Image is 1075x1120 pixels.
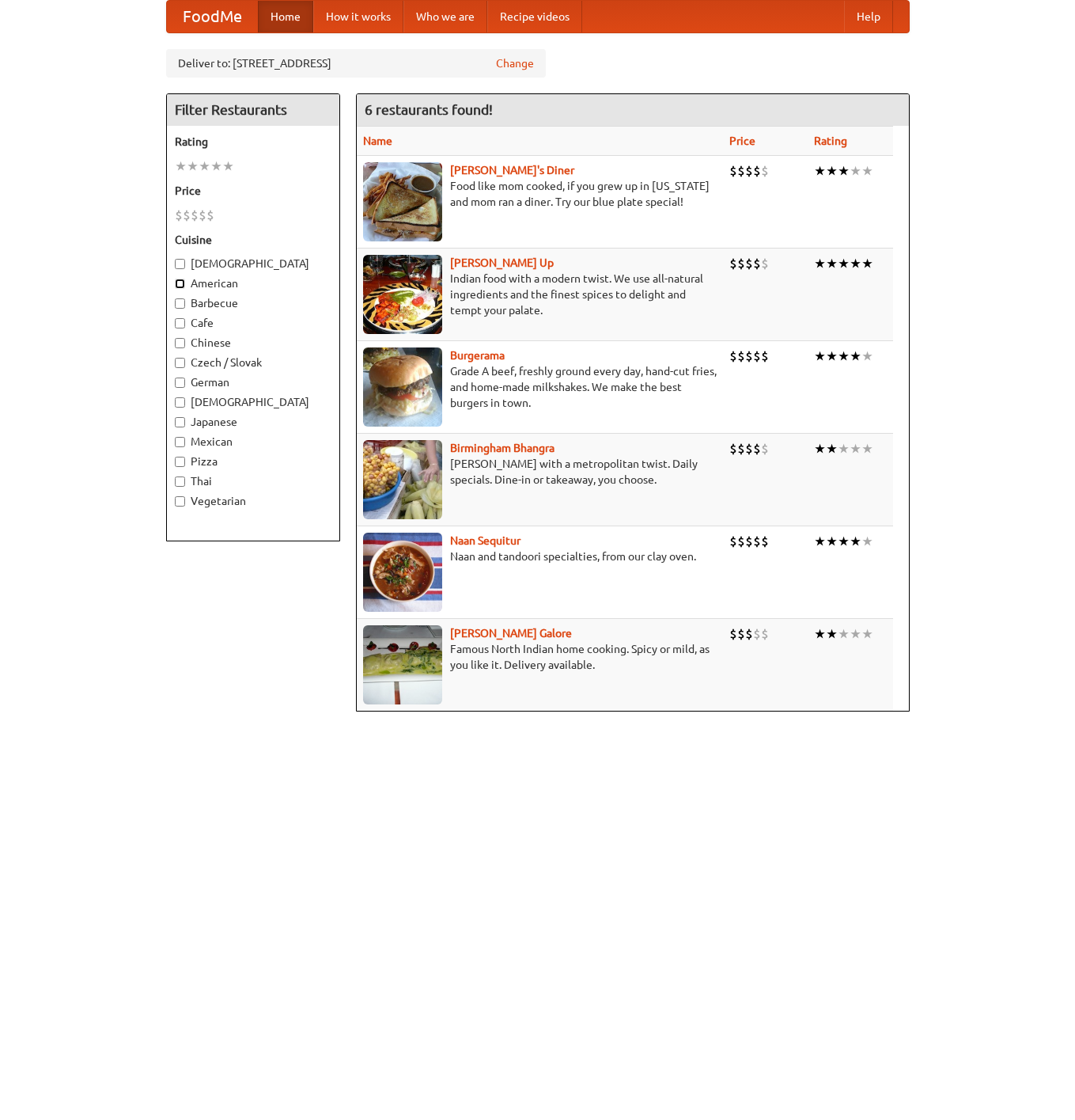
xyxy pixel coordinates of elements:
[175,473,331,489] label: Thai
[175,457,185,467] input: Pizza
[210,158,222,175] li: ★
[363,456,717,488] p: [PERSON_NAME] with a metropolitan twist. Daily specials. Dine-in or takeaway, you choose.
[737,533,745,550] li: $
[258,1,313,32] a: Home
[363,178,717,210] p: Food like mom cooked, if you grew up in [US_STATE] and mom ran a diner. Try our blue plate special!
[175,207,183,224] li: $
[826,162,838,180] li: ★
[850,162,861,180] li: ★
[450,627,572,640] a: [PERSON_NAME] Galore
[175,417,185,427] input: Japanese
[365,102,493,117] ng-pluralize: 6 restaurants found!
[850,347,861,365] li: ★
[729,255,737,272] li: $
[753,533,761,550] li: $
[761,440,769,457] li: $
[745,255,753,272] li: $
[363,641,717,673] p: Famous North Indian home cooking. Spicy or mild, as you like it. Delivery available.
[175,434,331,450] label: Mexican
[850,255,861,272] li: ★
[861,162,873,180] li: ★
[838,255,850,272] li: ★
[745,440,753,457] li: $
[175,397,185,408] input: [DEMOGRAPHIC_DATA]
[496,55,534,71] a: Change
[175,259,185,269] input: [DEMOGRAPHIC_DATA]
[814,625,826,643] li: ★
[814,347,826,365] li: ★
[826,347,838,365] li: ★
[753,162,761,180] li: $
[167,94,339,126] h4: Filter Restaurants
[861,533,873,550] li: ★
[175,256,331,271] label: [DEMOGRAPHIC_DATA]
[761,347,769,365] li: $
[175,158,187,175] li: ★
[850,533,861,550] li: ★
[861,440,873,457] li: ★
[167,1,258,32] a: FoodMe
[363,162,442,241] img: sallys.jpg
[363,549,717,564] p: Naan and tandoori specialties, from our clay oven.
[450,256,554,269] a: [PERSON_NAME] Up
[814,135,847,147] a: Rating
[175,378,185,388] input: German
[175,335,331,351] label: Chinese
[363,255,442,334] img: curryup.jpg
[861,625,873,643] li: ★
[175,295,331,311] label: Barbecue
[175,134,331,150] h5: Rating
[753,440,761,457] li: $
[729,533,737,550] li: $
[450,442,555,454] a: Birmingham Bhangra
[729,347,737,365] li: $
[861,347,873,365] li: ★
[826,255,838,272] li: ★
[753,347,761,365] li: $
[753,255,761,272] li: $
[861,255,873,272] li: ★
[175,183,331,199] h5: Price
[175,496,185,507] input: Vegetarian
[363,347,442,427] img: burgerama.jpg
[363,271,717,318] p: Indian food with a modern twist. We use all-natural ingredients and the finest spices to delight ...
[745,533,753,550] li: $
[206,207,214,224] li: $
[745,162,753,180] li: $
[175,298,185,309] input: Barbecue
[363,625,442,704] img: currygalore.jpg
[199,207,206,224] li: $
[761,533,769,550] li: $
[850,625,861,643] li: ★
[450,164,574,177] a: [PERSON_NAME]'s Diner
[826,533,838,550] li: ★
[175,358,185,368] input: Czech / Slovak
[175,374,331,390] label: German
[175,355,331,370] label: Czech / Slovak
[450,349,505,362] a: Burgerama
[729,625,737,643] li: $
[450,534,520,547] a: Naan Sequitur
[199,158,210,175] li: ★
[737,625,745,643] li: $
[175,275,331,291] label: American
[814,533,826,550] li: ★
[487,1,582,32] a: Recipe videos
[175,437,185,447] input: Mexican
[838,625,850,643] li: ★
[175,318,185,328] input: Cafe
[745,347,753,365] li: $
[175,493,331,509] label: Vegetarian
[761,162,769,180] li: $
[814,162,826,180] li: ★
[363,363,717,411] p: Grade A beef, freshly ground every day, hand-cut fries, and home-made milkshakes. We make the bes...
[363,533,442,612] img: naansequitur.jpg
[814,440,826,457] li: ★
[175,338,185,348] input: Chinese
[850,440,861,457] li: ★
[737,440,745,457] li: $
